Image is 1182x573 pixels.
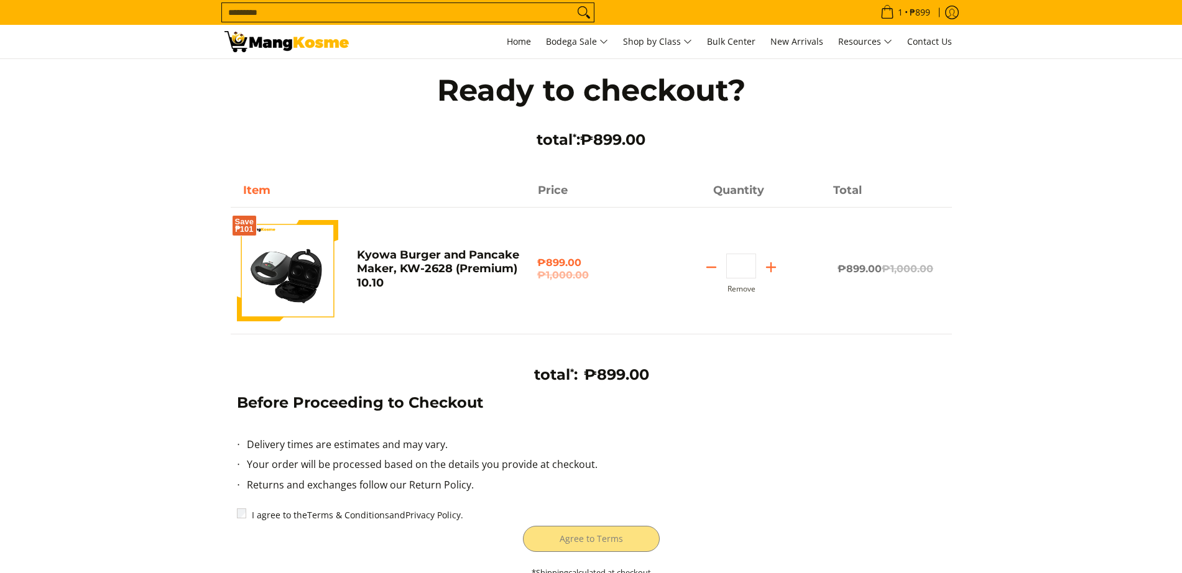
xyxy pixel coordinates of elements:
[832,25,898,58] a: Resources
[908,8,932,17] span: ₱899
[537,269,645,282] del: ₱1,000.00
[707,35,755,47] span: Bulk Center
[701,25,762,58] a: Bulk Center
[252,509,463,521] span: I agree to the and .
[411,71,772,109] h1: Ready to checkout?
[237,393,946,412] h3: Before Proceeding to Checkout
[901,25,958,58] a: Contact Us
[623,34,692,50] span: Shop by Class
[235,218,254,233] span: Save ₱101
[696,257,726,277] button: Subtract
[617,25,698,58] a: Shop by Class
[877,6,934,19] span: •
[357,248,519,290] a: Kyowa Burger and Pancake Maker, KW-2628 (Premium) 10.10
[882,263,933,275] del: ₱1,000.00
[247,477,946,498] li: Returns and exchanges follow our Return Policy.
[237,421,946,508] div: Please review your cart carefully. By clicking "Checkout," you confirm that:
[237,508,247,518] input: I agree to theTerms & Conditions (opens in new tab)andPrivacy Policy (opens in new tab).
[838,34,892,50] span: Resources
[237,393,946,523] div: Order confirmation and disclaimers
[247,457,946,477] li: Your order will be processed based on the details you provide at checkout.
[507,35,531,47] span: Home
[574,3,594,22] button: Search
[537,257,645,282] span: ₱899.00
[584,365,649,383] span: ₱899.00
[411,131,772,149] h3: total :
[534,365,578,384] h3: total :
[546,34,608,50] span: Bodega Sale
[727,285,755,293] button: Remove
[501,25,537,58] a: Home
[405,509,461,521] a: Privacy Policy (opens in new tab)
[224,31,349,52] img: Your Shopping Cart | Mang Kosme
[764,25,829,58] a: New Arrivals
[580,131,645,149] span: ₱899.00
[838,263,933,275] span: ₱899.00
[247,437,946,457] li: Delivery times are estimates and may vary.
[237,220,338,321] img: kyowa-burger-and-pancake-maker-premium-full-view-mang-kosme
[770,35,823,47] span: New Arrivals
[361,25,958,58] nav: Main Menu
[540,25,614,58] a: Bodega Sale
[756,257,786,277] button: Add
[907,35,952,47] span: Contact Us
[307,509,389,521] a: Terms & Conditions (opens in new tab)
[896,8,905,17] span: 1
